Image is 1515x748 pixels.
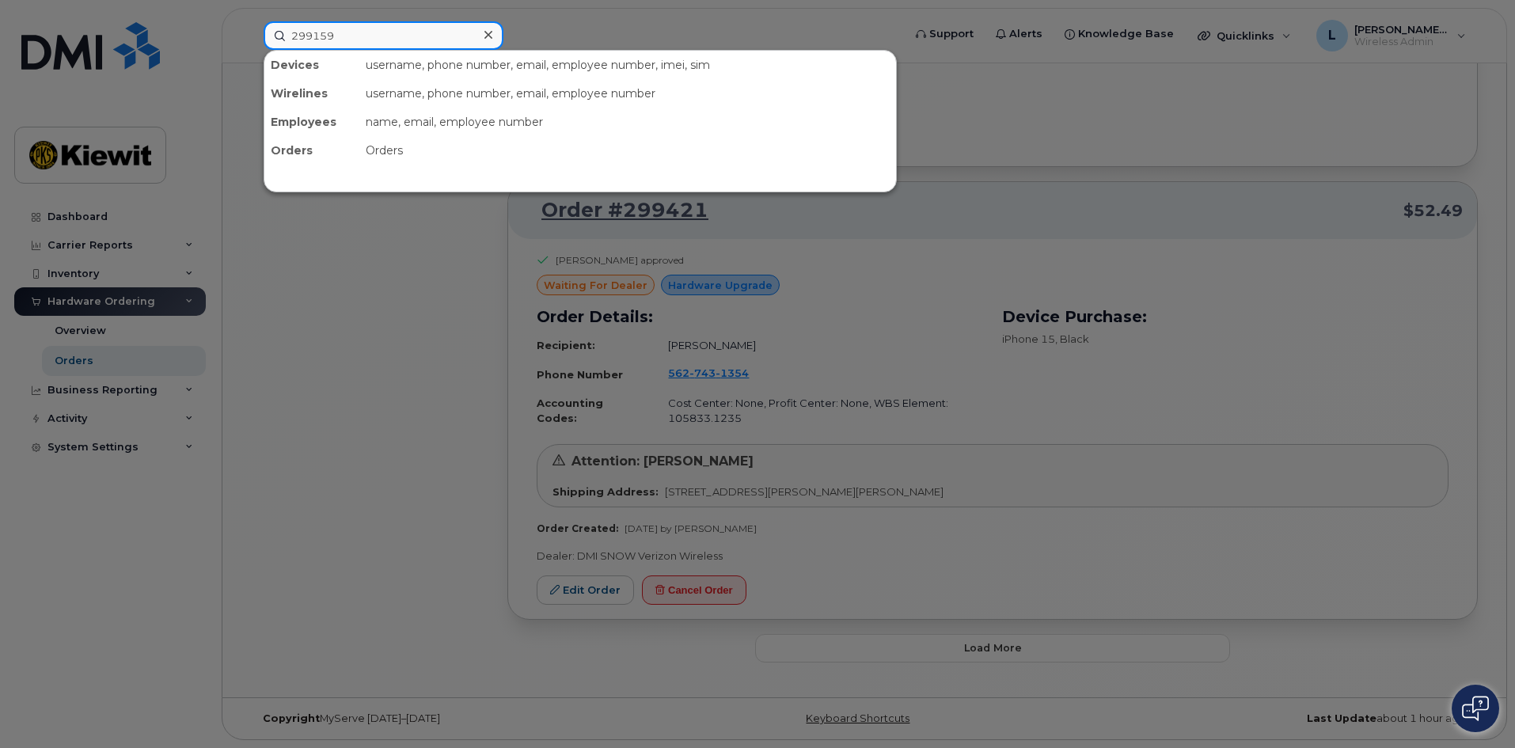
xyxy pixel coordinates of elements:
div: name, email, employee number [359,108,896,136]
div: username, phone number, email, employee number [359,79,896,108]
div: Orders [359,136,896,165]
div: username, phone number, email, employee number, imei, sim [359,51,896,79]
div: Orders [264,136,359,165]
img: Open chat [1462,696,1489,721]
div: Employees [264,108,359,136]
input: Find something... [264,21,503,50]
div: Wirelines [264,79,359,108]
div: Devices [264,51,359,79]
